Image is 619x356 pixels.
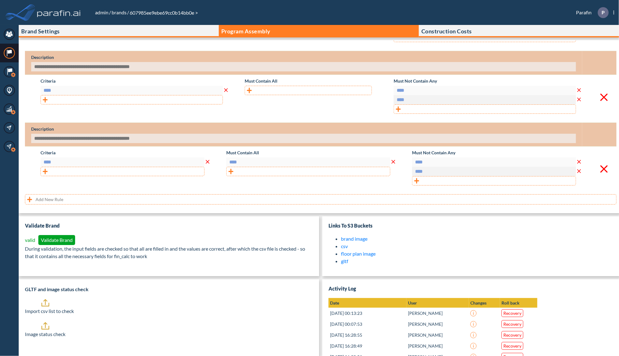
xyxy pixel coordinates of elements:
td: [DATE] 16:28:49 [329,340,406,351]
a: admin [94,9,109,15]
p: Program Assembly [221,28,271,34]
span: { "iterable_item_added": { "root['program_data']['assemblage_combination_rules'][1]['must_not_con... [470,343,477,349]
button: delete Criteria [223,87,229,93]
a: brands [111,9,127,15]
button: delete Must Not Contain Any [576,87,582,93]
p: During validation, the input fields are checked so that all are filled in and the values are corr... [25,245,313,260]
h3: Validate Brand [25,223,313,229]
button: delete Must Contain All [390,158,396,165]
button: Recovery [501,309,523,317]
button: delete Must Not Contain Any [576,168,582,174]
p: Add New Rule [36,196,63,203]
button: delete Must Not Contain Any [576,96,582,103]
a: floor plan image [341,251,376,257]
button: add criteria [41,95,223,104]
button: add Must Contain All [245,86,372,95]
button: delete category [598,163,610,175]
p: Must Not Contain Any [412,150,576,156]
td: [PERSON_NAME] [406,308,469,319]
button: Program Assembly [219,25,419,37]
th: Roll back [500,298,537,308]
button: add Must Contain All [226,167,390,176]
p: Must Contain All [226,150,390,156]
th: User [406,298,469,308]
span: Import csv list to check [25,308,74,314]
button: delete Criteria [204,158,211,165]
button: add Must Not Contain Any [394,104,576,114]
td: [DATE] 00:13:23 [329,308,406,319]
button: Construction Costs [419,25,619,37]
td: [PERSON_NAME] [406,340,469,351]
span: { "values_changed": { "root['program_data']['assemblage_combination_rules'][1]['must_not_contain_... [470,332,477,338]
p: P [602,10,605,15]
p: Construction Costs [421,28,472,34]
p: Criteria [41,150,204,156]
p: Description [31,126,576,132]
li: / [94,9,111,16]
li: / [111,9,129,16]
p: Must Contain All [245,78,372,84]
div: Parafin [567,7,614,18]
p: Must Not Contain Any [394,78,576,84]
button: Recovery [501,342,523,350]
span: 607985ee9ebe69cc0b14bb0e > [129,10,199,16]
h3: Links to S3 Buckets [329,223,617,229]
td: [PERSON_NAME] [406,319,469,330]
th: Changes [469,298,500,308]
td: [PERSON_NAME] [406,330,469,340]
td: [DATE] 00:07:53 [329,319,406,330]
button: delete Must Not Contain Any [576,158,582,165]
h3: Activity log [329,286,617,292]
p: GLTF and image status check [25,286,313,293]
a: gltf [341,258,348,264]
span: Image status check [25,331,65,337]
button: Recovery [501,320,523,328]
td: [DATE] 16:28:55 [329,330,406,340]
a: brand image [341,236,367,242]
button: add criteria [41,167,204,176]
button: delete category [598,91,610,103]
span: valid [25,237,35,243]
button: Validate Brand [38,235,75,245]
p: Brand Settings [21,28,60,34]
button: Recovery [501,331,523,339]
span: { "values_changed": { "root['csv_uploaded_at']": { "new_value": "Sat, 23 Aug 2025 20:58:47 GMT", ... [470,321,477,327]
span: { "values_changed": { "root['is_valid']": { "new_value": true, "old_value": false } } } [470,310,477,316]
button: Add New Rule [25,194,617,204]
img: logo [36,6,82,19]
a: csv [341,243,348,249]
th: Date [329,298,406,308]
p: Description [31,54,576,60]
p: Criteria [41,78,223,84]
button: add Must Not Contain Any [412,176,576,185]
button: Brand Settings [19,25,219,37]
